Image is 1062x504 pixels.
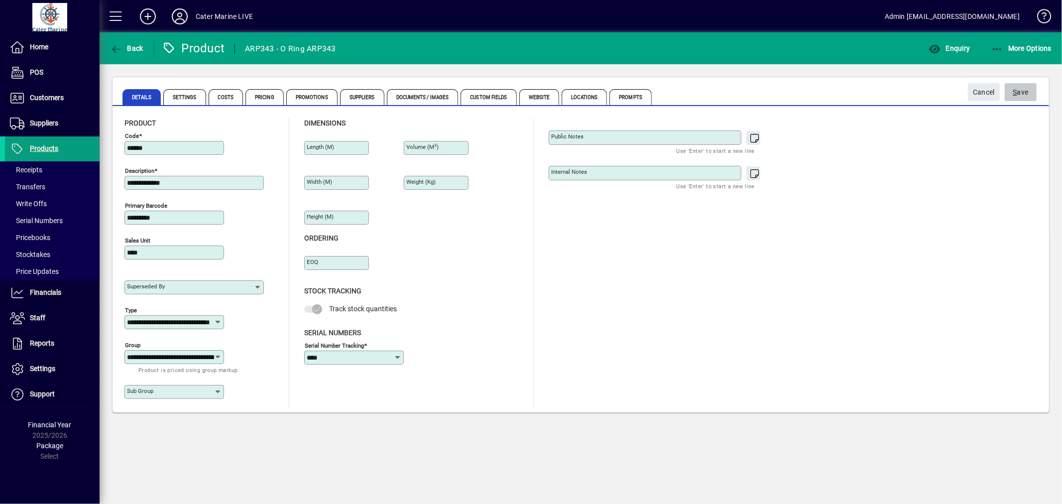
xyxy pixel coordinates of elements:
[125,307,137,314] mat-label: Type
[30,68,43,76] span: POS
[304,287,361,295] span: Stock Tracking
[10,234,50,242] span: Pricebooks
[1030,2,1050,34] a: Knowledge Base
[10,251,50,258] span: Stocktakes
[5,86,100,111] a: Customers
[340,89,384,105] span: Suppliers
[551,168,587,175] mat-label: Internal Notes
[132,7,164,25] button: Add
[562,89,607,105] span: Locations
[1013,84,1029,101] span: ave
[307,143,334,150] mat-label: Length (m)
[5,357,100,381] a: Settings
[30,339,54,347] span: Reports
[968,83,1000,101] button: Cancel
[163,89,206,105] span: Settings
[307,178,332,185] mat-label: Width (m)
[5,212,100,229] a: Serial Numbers
[304,234,339,242] span: Ordering
[100,39,154,57] app-page-header-button: Back
[245,41,336,57] div: ARP343 - O Ring ARP343
[406,178,436,185] mat-label: Weight (Kg)
[991,44,1052,52] span: More Options
[304,329,361,337] span: Serial Numbers
[1005,83,1037,101] button: Save
[5,60,100,85] a: POS
[162,40,225,56] div: Product
[125,342,140,349] mat-label: Group
[30,94,64,102] span: Customers
[989,39,1055,57] button: More Options
[5,229,100,246] a: Pricebooks
[124,119,156,127] span: Product
[30,365,55,373] span: Settings
[387,89,459,105] span: Documents / Images
[677,145,755,156] mat-hint: Use 'Enter' to start a new line
[30,43,48,51] span: Home
[5,178,100,195] a: Transfers
[125,132,139,139] mat-label: Code
[5,195,100,212] a: Write Offs
[10,166,42,174] span: Receipts
[926,39,972,57] button: Enquiry
[305,342,364,349] mat-label: Serial Number tracking
[30,314,45,322] span: Staff
[125,237,150,244] mat-label: Sales unit
[5,35,100,60] a: Home
[30,288,61,296] span: Financials
[10,217,63,225] span: Serial Numbers
[5,161,100,178] a: Receipts
[10,183,45,191] span: Transfers
[5,111,100,136] a: Suppliers
[406,143,439,150] mat-label: Volume (m )
[1013,88,1017,96] span: S
[28,421,72,429] span: Financial Year
[110,44,143,52] span: Back
[127,387,153,394] mat-label: Sub group
[973,84,995,101] span: Cancel
[286,89,338,105] span: Promotions
[551,133,584,140] mat-label: Public Notes
[885,8,1020,24] div: Admin [EMAIL_ADDRESS][DOMAIN_NAME]
[5,331,100,356] a: Reports
[434,143,437,148] sup: 3
[122,89,161,105] span: Details
[36,442,63,450] span: Package
[209,89,243,105] span: Costs
[138,364,237,376] mat-hint: Product is priced using group markup
[164,7,196,25] button: Profile
[196,8,253,24] div: Cater Marine LIVE
[929,44,970,52] span: Enquiry
[245,89,284,105] span: Pricing
[10,267,59,275] span: Price Updates
[677,180,755,192] mat-hint: Use 'Enter' to start a new line
[30,144,58,152] span: Products
[5,280,100,305] a: Financials
[461,89,516,105] span: Custom Fields
[304,119,346,127] span: Dimensions
[307,258,318,265] mat-label: EOQ
[127,283,165,290] mat-label: Superseded by
[30,119,58,127] span: Suppliers
[307,213,334,220] mat-label: Height (m)
[125,202,167,209] mat-label: Primary barcode
[5,263,100,280] a: Price Updates
[30,390,55,398] span: Support
[125,167,154,174] mat-label: Description
[10,200,47,208] span: Write Offs
[5,246,100,263] a: Stocktakes
[519,89,560,105] span: Website
[5,306,100,331] a: Staff
[5,382,100,407] a: Support
[609,89,652,105] span: Prompts
[108,39,146,57] button: Back
[329,305,397,313] span: Track stock quantities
